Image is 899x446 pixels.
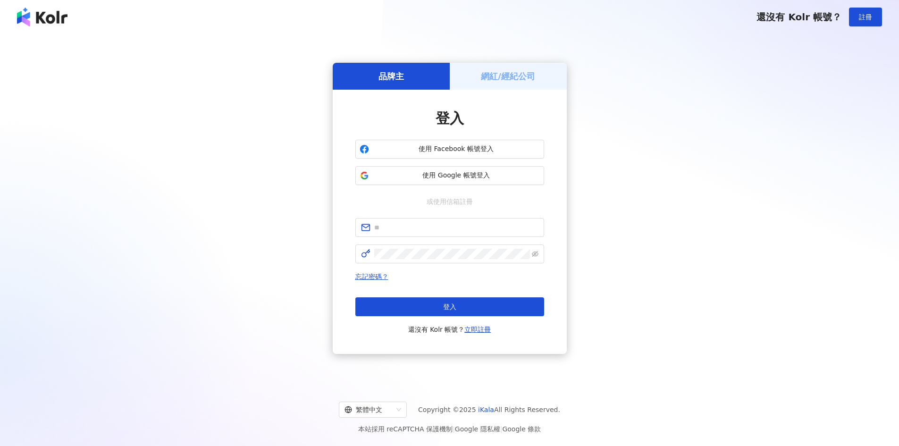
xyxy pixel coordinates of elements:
[408,324,491,335] span: 還沒有 Kolr 帳號？
[443,303,456,311] span: 登入
[355,273,388,280] a: 忘記密碼？
[481,70,535,82] h5: 網紅/經紀公司
[502,425,541,433] a: Google 條款
[455,425,500,433] a: Google 隱私權
[344,402,393,417] div: 繁體中文
[418,404,560,415] span: Copyright © 2025 All Rights Reserved.
[478,406,494,413] a: iKala
[355,140,544,159] button: 使用 Facebook 帳號登入
[355,297,544,316] button: 登入
[373,144,540,154] span: 使用 Facebook 帳號登入
[355,166,544,185] button: 使用 Google 帳號登入
[17,8,67,26] img: logo
[436,110,464,126] span: 登入
[420,196,479,207] span: 或使用信箱註冊
[859,13,872,21] span: 註冊
[373,171,540,180] span: 使用 Google 帳號登入
[849,8,882,26] button: 註冊
[358,423,541,435] span: 本站採用 reCAPTCHA 保護機制
[500,425,503,433] span: |
[532,251,538,257] span: eye-invisible
[756,11,841,23] span: 還沒有 Kolr 帳號？
[378,70,404,82] h5: 品牌主
[453,425,455,433] span: |
[464,326,491,333] a: 立即註冊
